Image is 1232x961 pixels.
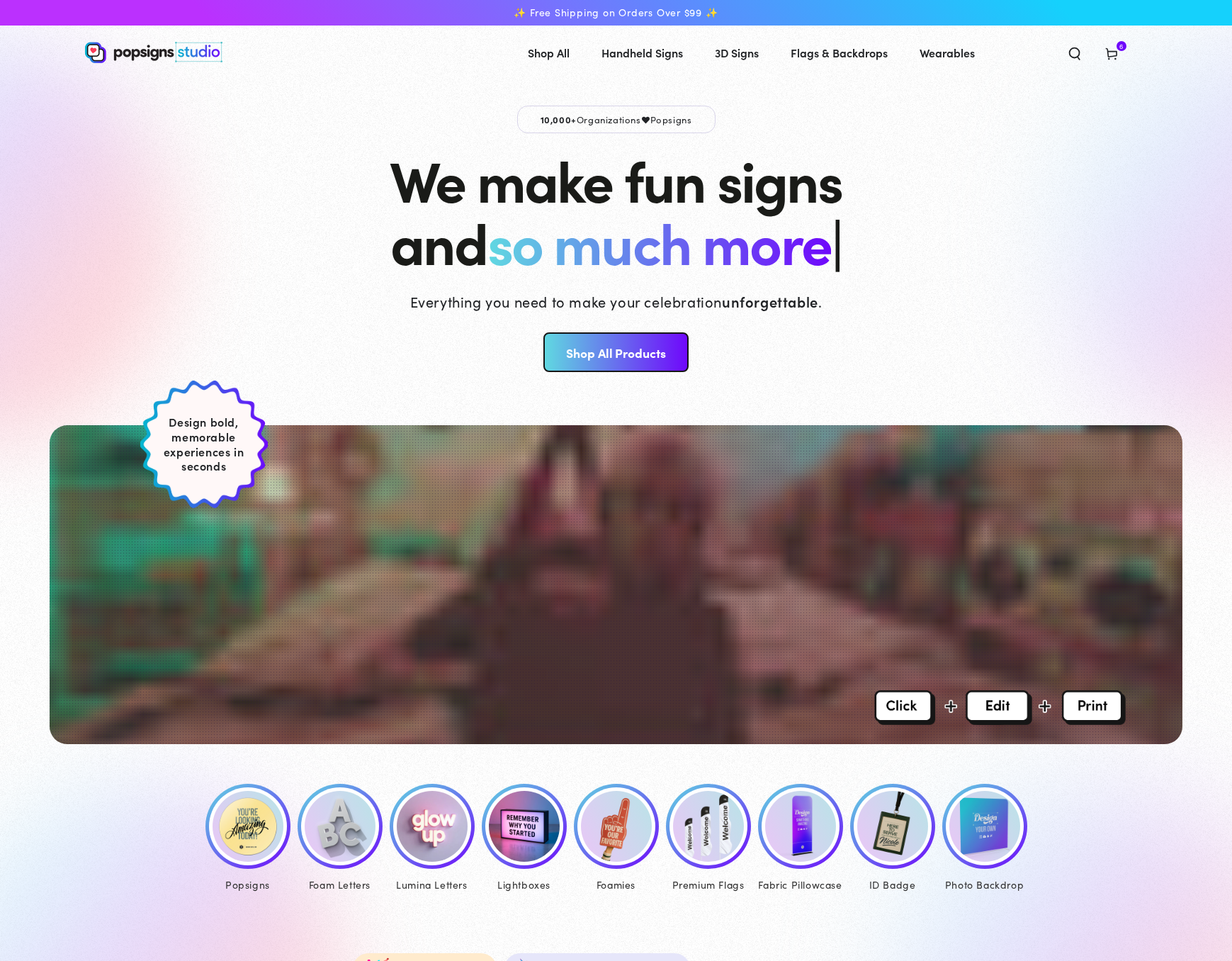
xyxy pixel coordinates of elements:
[1119,41,1124,51] span: 6
[482,876,567,894] div: Lightboxes
[942,876,1027,894] div: Photo Backdrop
[601,43,683,63] span: Handheld Signs
[397,791,468,862] img: Lumina Letters
[755,784,847,894] a: Fabric Pillowcase Fabric Pillowcase
[591,34,694,72] a: Handheld Signs
[715,43,759,63] span: 3D Signs
[850,876,935,894] div: ID Badge
[478,784,570,894] a: Lumina Lightboxes Lightboxes
[390,876,475,894] div: Lumina Letters
[1056,37,1093,68] summary: Search our site
[765,791,836,862] img: Fabric Pillowcase
[920,43,975,63] span: Wearables
[666,876,751,894] div: Premium Flags
[528,43,570,63] span: Shop All
[390,147,842,272] h1: We make fun signs and
[298,876,383,894] div: Foam Letters
[517,106,716,133] p: Organizations Popsigns
[791,43,888,63] span: Flags & Backdrops
[874,690,1126,724] img: Overlay Image
[410,291,823,311] p: Everything you need to make your celebration .
[487,201,831,280] span: so much more
[574,876,659,894] div: Foamies
[662,784,755,894] a: Premium Feather Flags Premium Flags
[514,6,718,19] span: ✨ Free Shipping on Orders Over $99 ✨
[780,34,898,72] a: Flags & Backdrops
[543,332,689,372] a: Shop All Products
[213,791,283,862] img: Popsigns
[673,791,744,862] img: Premium Feather Flags
[489,791,560,862] img: Lumina Lightboxes
[85,42,222,63] img: Popsigns Studio
[386,784,478,894] a: Lumina Letters Lumina Letters
[205,876,290,894] div: Popsigns
[517,34,580,72] a: Shop All
[939,784,1031,894] a: Photo Backdrop Photo Backdrop
[857,791,928,862] img: ID Badge
[294,784,386,894] a: Foam Letters Foam Letters
[704,34,769,72] a: 3D Signs
[202,784,294,894] a: Popsigns Popsigns
[305,791,375,862] img: Foam Letters
[570,784,662,894] a: Foamies® Foamies
[722,291,818,311] strong: unforgettable
[909,34,985,72] a: Wearables
[847,784,939,894] a: ID Badge ID Badge
[831,201,842,281] span: |
[758,876,843,894] div: Fabric Pillowcase
[581,791,652,862] img: Foamies®
[949,791,1020,862] img: Photo Backdrop
[541,113,577,125] span: 10,000+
